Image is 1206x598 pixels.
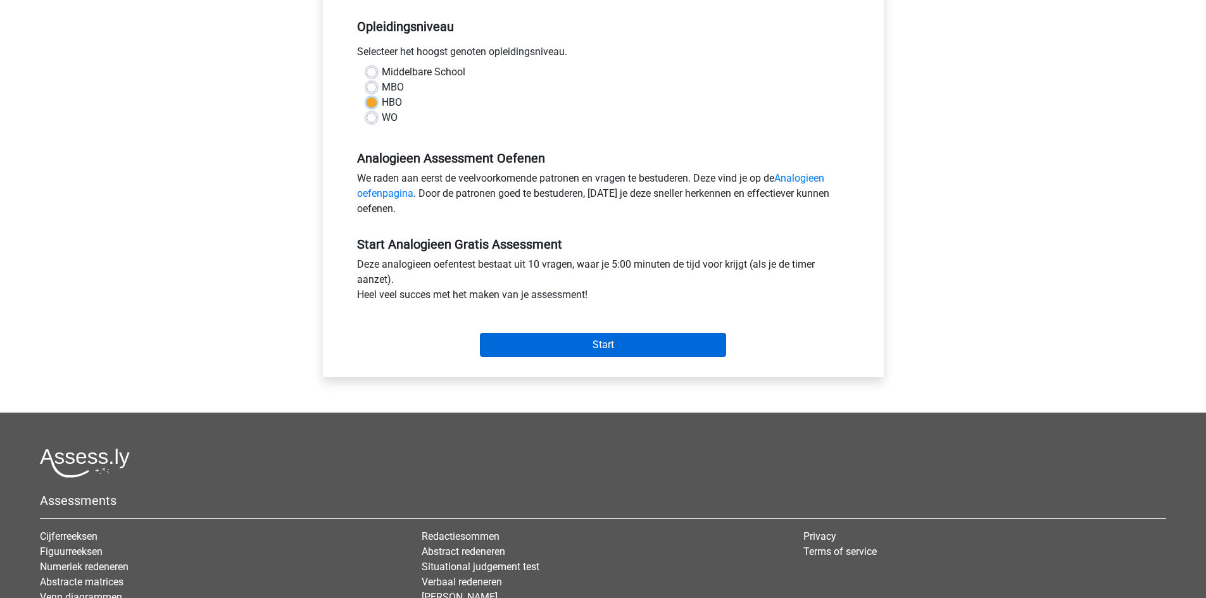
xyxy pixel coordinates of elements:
[348,171,859,221] div: We raden aan eerst de veelvoorkomende patronen en vragen te bestuderen. Deze vind je op de . Door...
[40,448,130,478] img: Assessly logo
[40,561,129,573] a: Numeriek redeneren
[357,14,850,39] h5: Opleidingsniveau
[348,257,859,308] div: Deze analogieen oefentest bestaat uit 10 vragen, waar je 5:00 minuten de tijd voor krijgt (als je...
[422,561,539,573] a: Situational judgement test
[348,44,859,65] div: Selecteer het hoogst genoten opleidingsniveau.
[422,530,499,542] a: Redactiesommen
[382,110,398,125] label: WO
[40,576,123,588] a: Abstracte matrices
[422,576,502,588] a: Verbaal redeneren
[382,95,402,110] label: HBO
[40,530,97,542] a: Cijferreeksen
[40,493,1166,508] h5: Assessments
[382,80,404,95] label: MBO
[803,530,836,542] a: Privacy
[803,545,877,558] a: Terms of service
[40,545,103,558] a: Figuurreeksen
[357,237,850,252] h5: Start Analogieen Gratis Assessment
[382,65,465,80] label: Middelbare School
[357,151,850,166] h5: Analogieen Assessment Oefenen
[422,545,505,558] a: Abstract redeneren
[480,333,726,357] input: Start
